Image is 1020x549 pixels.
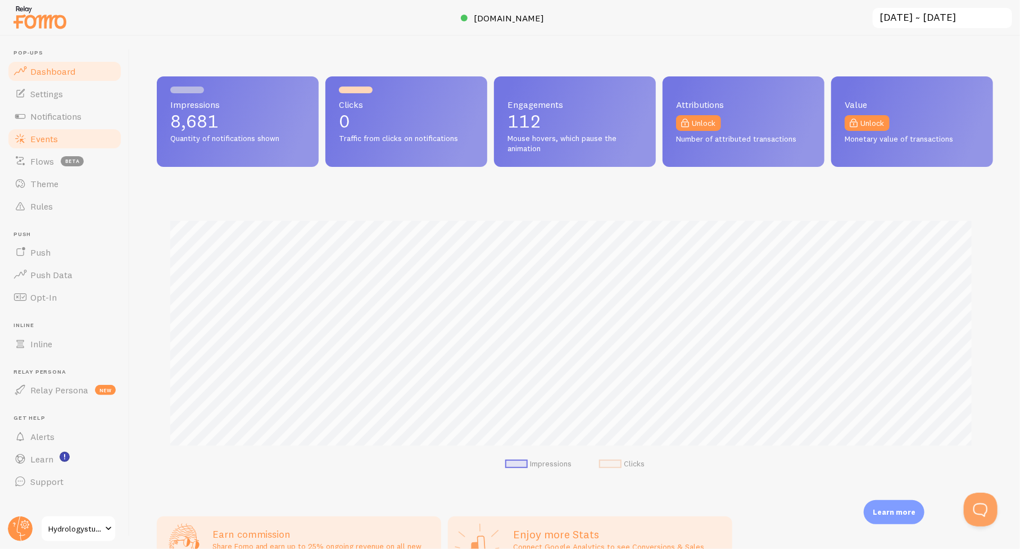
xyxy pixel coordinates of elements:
[30,247,51,258] span: Push
[30,269,72,280] span: Push Data
[7,173,123,195] a: Theme
[873,507,915,518] p: Learn more
[30,133,58,144] span: Events
[845,100,980,109] span: Value
[13,49,123,57] span: Pop-ups
[339,112,474,130] p: 0
[507,112,642,130] p: 112
[507,100,642,109] span: Engagements
[7,83,123,105] a: Settings
[30,431,55,442] span: Alerts
[7,241,123,264] a: Push
[845,134,980,144] span: Monetary value of transactions
[40,515,116,542] a: Hydrologystudio
[13,369,123,376] span: Relay Persona
[7,425,123,448] a: Alerts
[7,264,123,286] a: Push Data
[7,470,123,493] a: Support
[964,493,998,527] iframe: Help Scout Beacon - Open
[676,100,811,109] span: Attributions
[30,453,53,465] span: Learn
[13,231,123,238] span: Push
[7,333,123,355] a: Inline
[30,292,57,303] span: Opt-In
[864,500,924,524] div: Learn more
[599,459,645,469] li: Clicks
[339,134,474,144] span: Traffic from clicks on notifications
[13,322,123,329] span: Inline
[339,100,474,109] span: Clicks
[7,105,123,128] a: Notifications
[30,156,54,167] span: Flows
[60,452,70,462] svg: <p>Watch New Feature Tutorials!</p>
[676,134,811,144] span: Number of attributed transactions
[7,150,123,173] a: Flows beta
[7,195,123,217] a: Rules
[30,111,81,122] span: Notifications
[170,134,305,144] span: Quantity of notifications shown
[12,3,68,31] img: fomo-relay-logo-orange.svg
[30,66,75,77] span: Dashboard
[30,338,52,350] span: Inline
[845,115,890,131] a: Unlock
[30,476,64,487] span: Support
[170,112,305,130] p: 8,681
[507,134,642,153] span: Mouse hovers, which pause the animation
[48,522,102,536] span: Hydrologystudio
[30,384,88,396] span: Relay Persona
[13,415,123,422] span: Get Help
[505,459,572,469] li: Impressions
[30,201,53,212] span: Rules
[676,115,721,131] a: Unlock
[30,88,63,99] span: Settings
[513,527,726,542] h2: Enjoy more Stats
[7,128,123,150] a: Events
[7,60,123,83] a: Dashboard
[30,178,58,189] span: Theme
[61,156,84,166] span: beta
[7,448,123,470] a: Learn
[212,528,434,541] h3: Earn commission
[170,100,305,109] span: Impressions
[7,286,123,308] a: Opt-In
[95,385,116,395] span: new
[7,379,123,401] a: Relay Persona new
